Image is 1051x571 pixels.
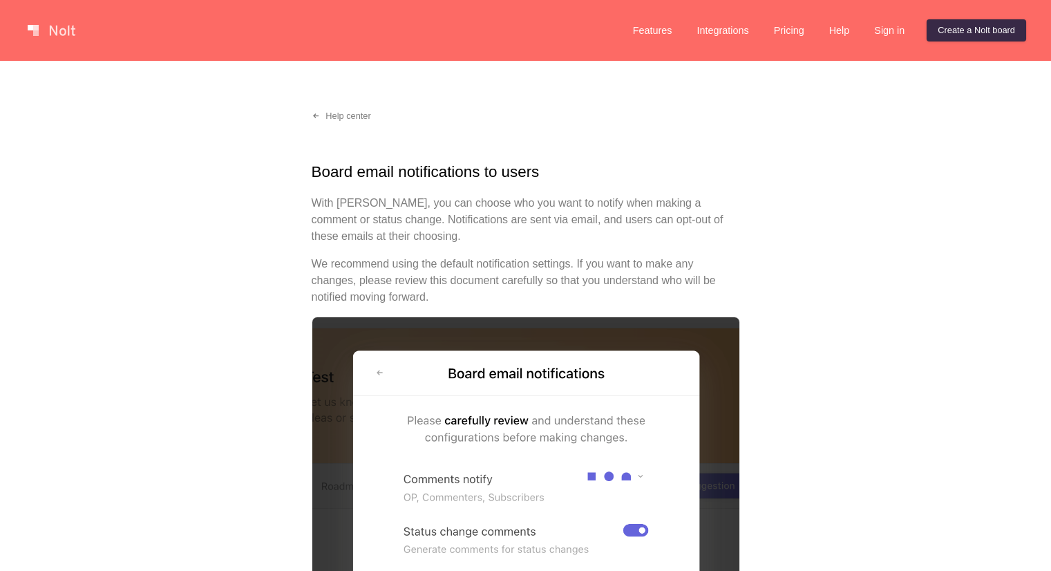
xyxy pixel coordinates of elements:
a: Features [622,19,683,41]
a: Help center [301,105,382,127]
h1: Board email notifications to users [312,160,740,184]
a: Sign in [863,19,916,41]
a: Pricing [763,19,815,41]
p: We recommend using the default notification settings. If you want to make any changes, please rev... [312,256,740,306]
a: Create a Nolt board [927,19,1026,41]
a: Integrations [685,19,759,41]
p: With [PERSON_NAME], you can choose who you want to notify when making a comment or status change.... [312,195,740,245]
a: Help [818,19,861,41]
